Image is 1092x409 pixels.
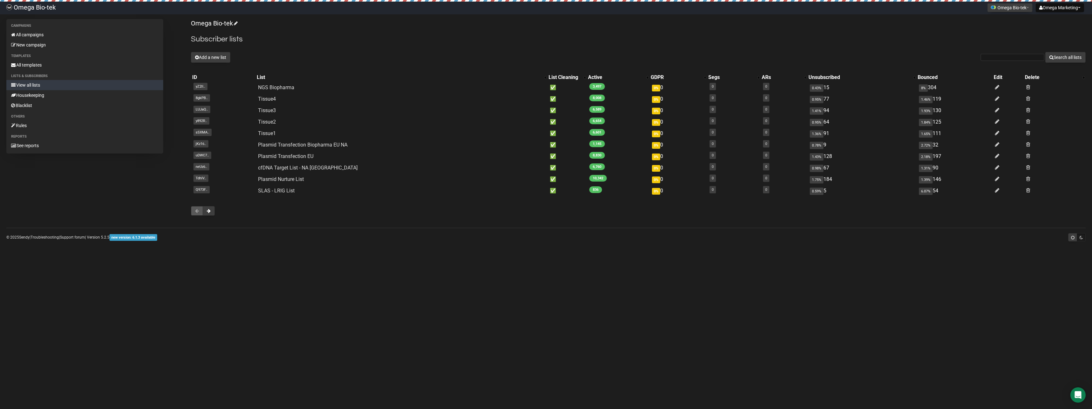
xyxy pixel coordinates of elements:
a: new version: 6.1.3 available [109,235,157,240]
td: 64 [807,116,916,128]
div: ID [192,74,254,81]
th: Bounced: No sort applied, sorting is disabled [916,73,993,82]
li: Reports [6,133,163,140]
span: 0% [652,188,660,195]
a: Omega Bio-tek [191,19,237,27]
th: Segs: No sort applied, activate to apply an ascending sort [707,73,760,82]
th: ARs: No sort applied, activate to apply an ascending sort [760,73,808,82]
td: ✅ [547,185,587,197]
a: 0 [765,165,767,169]
div: ARs [762,74,801,81]
td: ✅ [547,116,587,128]
th: Active: No sort applied, activate to apply an ascending sort [587,73,650,82]
span: LUJaQ.. [193,106,210,113]
span: 1.93% [919,107,933,115]
span: 0% [652,108,660,114]
span: 2.18% [919,153,933,161]
th: ID: No sort applied, sorting is disabled [191,73,255,82]
span: 0.95% [810,119,823,126]
span: 0.59% [810,188,823,195]
span: 1.36% [810,130,823,138]
div: Open Intercom Messenger [1070,387,1086,403]
td: 119 [916,93,993,105]
li: Templates [6,52,163,60]
span: 0.95% [810,96,823,103]
span: 0% [652,142,660,149]
td: 0 [649,151,707,162]
a: Support forum [60,235,85,240]
div: Active [588,74,643,81]
span: 1.75% [810,176,823,183]
td: 32 [916,139,993,151]
span: 6,589 [589,106,605,113]
span: 1.41% [810,107,823,115]
span: neUz6.. [193,163,209,170]
div: Segs [708,74,754,81]
th: Delete: No sort applied, activate to apply an ascending sort [1024,73,1086,82]
a: New campaign [6,40,163,50]
a: Tissue2 [258,119,276,125]
span: 8,830 [589,152,605,159]
td: 197 [916,151,993,162]
span: 0% [652,96,660,103]
a: Plasmid Transfection EU [258,153,313,159]
span: 3,497 [589,83,605,90]
span: 6,601 [589,129,605,136]
span: 0.43% [810,84,823,92]
a: 0 [765,188,767,192]
a: All campaigns [6,30,163,40]
div: List Cleaning [549,74,580,81]
span: 1.46% [919,96,933,103]
a: See reports [6,140,163,151]
h2: Subscriber lists [191,33,1086,45]
span: 1.84% [919,119,933,126]
a: Housekeeping [6,90,163,100]
a: All templates [6,60,163,70]
button: Omega Bio-tek [987,3,1032,12]
span: 1.31% [919,165,933,172]
div: List [257,74,541,81]
td: 90 [916,162,993,174]
a: SLAS - LRIG List [258,188,295,194]
a: 0 [712,188,714,192]
td: 184 [807,174,916,185]
a: Sendy [19,235,30,240]
th: Edit: No sort applied, sorting is disabled [992,73,1023,82]
img: 1701ad020795bef423df3e17313bb685 [6,4,12,10]
td: ✅ [547,151,587,162]
a: Troubleshooting [31,235,59,240]
a: 0 [765,176,767,180]
img: favicons [991,5,996,10]
li: Lists & subscribers [6,72,163,80]
a: 0 [765,142,767,146]
span: Q973F.. [193,186,210,193]
span: 0% [652,154,660,160]
span: 0% [652,176,660,183]
span: 6,760 [589,163,605,170]
span: TdhIV.. [193,175,208,182]
th: GDPR: No sort applied, activate to apply an ascending sort [649,73,707,82]
a: NGS Biopharma [258,84,294,90]
a: View all lists [6,80,163,90]
span: 6,654 [589,118,605,124]
th: Unsubscribed: No sort applied, activate to apply an ascending sort [807,73,916,82]
a: 0 [712,119,714,123]
li: Others [6,113,163,120]
span: 10,342 [589,175,607,182]
td: 128 [807,151,916,162]
div: Bounced [918,74,991,81]
span: 1.43% [810,153,823,161]
span: 0% [652,131,660,137]
td: ✅ [547,162,587,174]
td: 5 [807,185,916,197]
td: 91 [807,128,916,139]
span: 0% [652,119,660,126]
div: Unsubscribed [808,74,910,81]
a: 0 [712,96,714,100]
li: Campaigns [6,22,163,30]
a: Plasmid Nurture List [258,176,304,182]
span: 836 [589,186,602,193]
a: 0 [712,153,714,157]
a: 0 [765,96,767,100]
span: 1,145 [589,140,605,147]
